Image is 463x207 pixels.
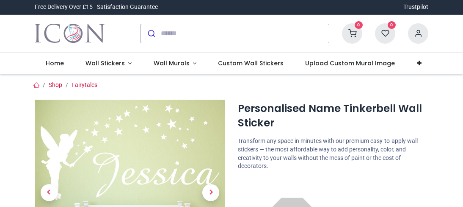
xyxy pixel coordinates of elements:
[375,29,395,36] a: 0
[141,24,161,43] button: Submit
[74,53,143,75] a: Wall Stickers
[238,101,428,131] h1: Personalised Name Tinkerbell Wall Sticker
[202,184,219,201] span: Next
[218,59,284,67] span: Custom Wall Stickers
[35,3,158,11] div: Free Delivery Over £15 - Satisfaction Guarantee
[35,22,105,45] a: Logo of Icon Wall Stickers
[41,184,58,201] span: Previous
[46,59,64,67] span: Home
[238,137,428,170] p: Transform any space in minutes with our premium easy-to-apply wall stickers — the most affordable...
[388,21,396,29] sup: 0
[143,53,207,75] a: Wall Murals
[154,59,190,67] span: Wall Murals
[35,22,105,45] img: Icon Wall Stickers
[49,81,62,88] a: Shop
[403,3,428,11] a: Trustpilot
[72,81,97,88] a: Fairytales
[85,59,125,67] span: Wall Stickers
[342,29,362,36] a: 0
[355,21,363,29] sup: 0
[305,59,395,67] span: Upload Custom Mural Image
